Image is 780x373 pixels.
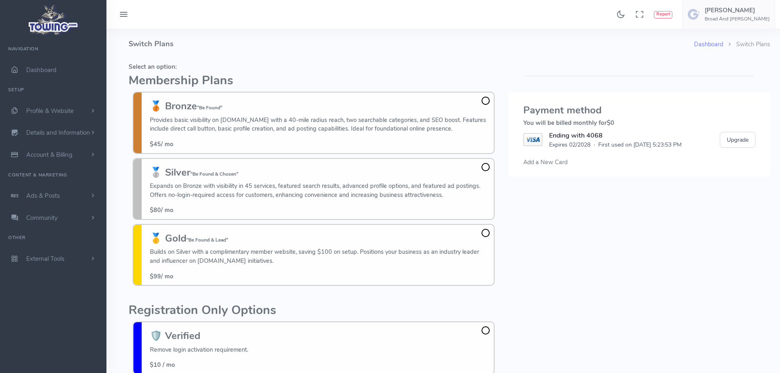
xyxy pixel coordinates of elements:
[523,133,543,146] img: VISA
[549,131,682,140] div: Ending with 4068
[598,140,682,149] span: First used on [DATE] 5:23:53 PM
[523,105,755,115] h3: Payment method
[129,29,694,59] h4: Switch Plans
[150,140,161,148] span: $45
[150,101,490,111] h3: 🥉 Bronze
[26,255,64,263] span: External Tools
[26,151,72,159] span: Account & Billing
[150,140,173,148] span: / mo
[549,140,590,149] span: Expires 02/2028
[150,206,173,214] span: / mo
[26,192,60,200] span: Ads & Posts
[594,140,595,149] span: ·
[26,214,58,222] span: Community
[720,132,755,148] button: Upgrade
[150,167,490,178] h3: 🥈 Silver
[687,8,701,21] img: user-image
[129,304,499,317] h2: Registration Only Options
[723,40,770,49] li: Switch Plans
[523,158,567,166] span: Add a New Card
[150,248,490,265] p: Builds on Silver with a complimentary member website, saving $100 on setup. Positions your busine...
[186,237,228,243] small: "Be Found & Lead"
[26,107,74,115] span: Profile & Website
[654,11,672,18] button: Report
[705,16,770,22] h6: Broad And [PERSON_NAME]
[197,104,222,111] small: "Be Found"
[705,7,770,14] h5: [PERSON_NAME]
[150,346,248,355] p: Remove login activation requirement.
[150,206,161,214] span: $80
[190,171,238,177] small: "Be Found & Chosen"
[694,40,723,48] a: Dashboard
[150,233,490,244] h3: 🥇 Gold
[26,2,81,37] img: logo
[150,361,175,369] span: $10 / mo
[150,330,248,341] h3: 🛡️ Verified
[607,119,614,127] span: $0
[26,129,90,137] span: Details and Information
[150,272,173,280] span: / mo
[150,116,490,133] p: Provides basic visibility on [DOMAIN_NAME] with a 40-mile radius reach, two searchable categories...
[129,63,499,70] h5: Select an option:
[523,120,755,126] h5: You will be billed monthly for
[150,182,490,199] p: Expands on Bronze with visibility in 45 services, featured search results, advanced profile optio...
[150,272,161,280] span: $99
[129,74,499,88] h2: Membership Plans
[26,66,57,74] span: Dashboard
